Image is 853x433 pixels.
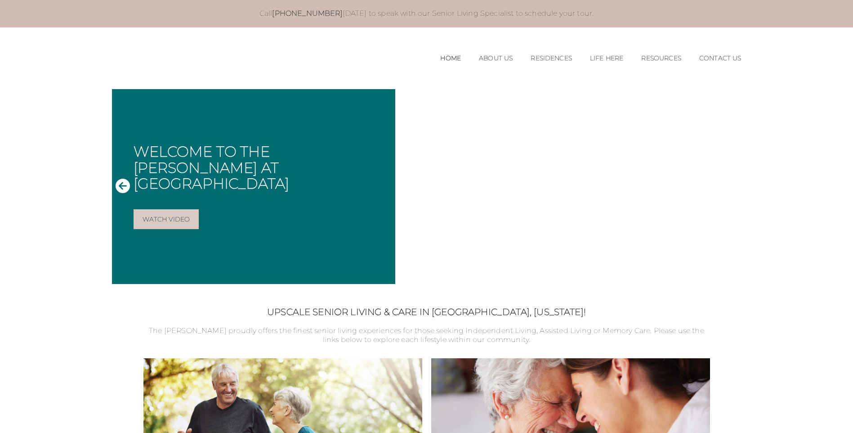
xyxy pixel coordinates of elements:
a: Watch Video [134,209,199,229]
button: Next Slide [723,178,738,195]
p: The [PERSON_NAME] proudly offers the finest senior living experiences for those seeking Independe... [143,326,710,345]
h1: Welcome to The [PERSON_NAME] at [GEOGRAPHIC_DATA] [134,144,388,191]
a: Home [440,54,461,62]
a: [PHONE_NUMBER] [272,9,342,18]
div: Slide 1 of 1 [112,89,741,284]
h2: Upscale Senior Living & Care in [GEOGRAPHIC_DATA], [US_STATE]! [143,307,710,317]
iframe: Embedded Vimeo Video [395,89,741,284]
a: Life Here [590,54,623,62]
p: Call [DATE] to speak with our Senior Living Specialist to schedule your tour. [121,9,732,18]
a: Contact Us [699,54,741,62]
a: Residences [531,54,572,62]
a: About Us [479,54,513,62]
a: Resources [641,54,681,62]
